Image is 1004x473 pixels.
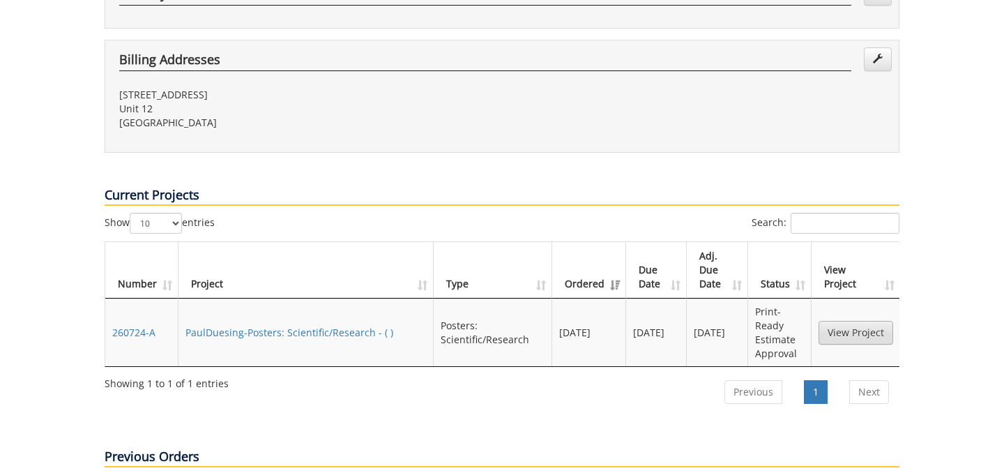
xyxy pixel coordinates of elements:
[119,116,492,130] p: [GEOGRAPHIC_DATA]
[748,299,812,366] td: Print-Ready Estimate Approval
[626,242,687,299] th: Due Date: activate to sort column ascending
[804,380,828,404] a: 1
[119,88,492,102] p: [STREET_ADDRESS]
[105,448,899,467] p: Previous Orders
[819,321,893,345] a: View Project
[105,186,899,206] p: Current Projects
[105,213,215,234] label: Show entries
[626,299,687,366] td: [DATE]
[552,242,626,299] th: Ordered: activate to sort column ascending
[434,299,552,366] td: Posters: Scientific/Research
[812,242,900,299] th: View Project: activate to sort column ascending
[791,213,899,234] input: Search:
[687,242,748,299] th: Adj. Due Date: activate to sort column ascending
[748,242,812,299] th: Status: activate to sort column ascending
[178,242,434,299] th: Project: activate to sort column ascending
[105,242,178,299] th: Number: activate to sort column ascending
[105,371,229,391] div: Showing 1 to 1 of 1 entries
[864,47,892,71] a: Edit Addresses
[724,380,782,404] a: Previous
[552,299,626,366] td: [DATE]
[130,213,182,234] select: Showentries
[849,380,889,404] a: Next
[434,242,552,299] th: Type: activate to sort column ascending
[687,299,748,366] td: [DATE]
[185,326,393,339] a: PaulDuesing-Posters: Scientific/Research - ( )
[119,53,851,71] h4: Billing Addresses
[119,102,492,116] p: Unit 12
[752,213,899,234] label: Search:
[112,326,155,339] a: 260724-A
